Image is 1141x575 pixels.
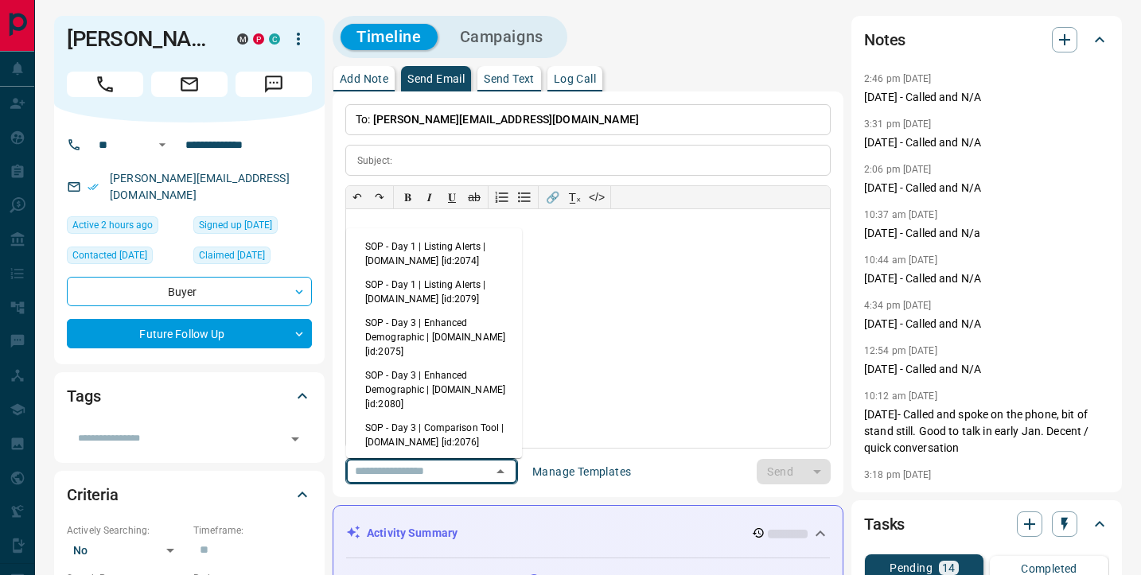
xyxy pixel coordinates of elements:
[864,300,932,311] p: 4:34 pm [DATE]
[491,186,513,208] button: Numbered list
[199,217,272,233] span: Signed up [DATE]
[193,247,312,269] div: Tue Jun 25 2019
[448,191,456,204] span: 𝐔
[346,235,522,273] li: SOP - Day 1 | Listing Alerts | [DOMAIN_NAME] [id:2074]
[346,454,522,492] li: SOP - Day 3 | Comparison Tool | [DOMAIN_NAME] [id:2081]
[345,104,831,135] p: To:
[346,311,522,363] li: SOP - Day 3 | Enhanced Demographic | [DOMAIN_NAME] [id:2075]
[341,24,438,50] button: Timeline
[346,519,830,548] div: Activity Summary
[67,247,185,269] div: Tue Apr 29 2025
[368,186,391,208] button: ↷
[864,270,1109,287] p: [DATE] - Called and N/A
[864,73,932,84] p: 2:46 pm [DATE]
[489,460,512,483] button: Close
[864,118,932,130] p: 3:31 pm [DATE]
[284,428,306,450] button: Open
[67,383,100,409] h2: Tags
[864,209,937,220] p: 10:37 am [DATE]
[110,172,290,201] a: [PERSON_NAME][EMAIL_ADDRESS][DOMAIN_NAME]
[554,73,596,84] p: Log Call
[864,164,932,175] p: 2:06 pm [DATE]
[67,482,119,507] h2: Criteria
[864,469,932,480] p: 3:18 pm [DATE]
[67,377,312,415] div: Tags
[153,135,172,154] button: Open
[72,247,147,263] span: Contacted [DATE]
[67,523,185,538] p: Actively Searching:
[357,153,392,168] p: Subject:
[586,186,608,208] button: </>
[757,459,831,484] div: split button
[373,113,639,126] span: [PERSON_NAME][EMAIL_ADDRESS][DOMAIN_NAME]
[468,191,481,204] s: ab
[864,361,1109,378] p: [DATE] - Called and N/A
[463,186,485,208] button: ab
[513,186,535,208] button: Bullet list
[1021,563,1077,574] p: Completed
[346,416,522,454] li: SOP - Day 3 | Comparison Tool | [DOMAIN_NAME] [id:2076]
[864,505,1109,543] div: Tasks
[864,27,905,52] h2: Notes
[367,525,458,542] p: Activity Summary
[864,180,1109,196] p: [DATE] - Called and N/A
[419,186,441,208] button: 𝑰
[67,476,312,514] div: Criteria
[563,186,586,208] button: T̲ₓ
[864,316,1109,332] p: [DATE] - Called and N/A
[67,538,185,563] div: No
[407,73,465,84] p: Send Email
[67,216,185,239] div: Wed Aug 13 2025
[396,186,419,208] button: 𝐁
[269,33,280,45] div: condos.ca
[864,21,1109,59] div: Notes
[346,273,522,311] li: SOP - Day 1 | Listing Alerts | [DOMAIN_NAME] [id:2079]
[88,181,99,192] svg: Email Verified
[72,217,153,233] span: Active 2 hours ago
[864,406,1109,457] p: [DATE]- Called and spoke on the phone, bit of stand still. Good to talk in early Jan. Decent / qu...
[864,254,937,266] p: 10:44 am [DATE]
[199,247,265,263] span: Claimed [DATE]
[346,186,368,208] button: ↶
[864,390,937,402] p: 10:12 am [DATE]
[236,72,312,97] span: Message
[441,186,463,208] button: 𝐔
[864,345,937,356] p: 12:54 pm [DATE]
[253,33,264,45] div: property.ca
[541,186,563,208] button: 🔗
[864,511,905,537] h2: Tasks
[193,216,312,239] div: Tue Jun 25 2019
[67,319,312,348] div: Future Follow Up
[340,73,388,84] p: Add Note
[864,134,1109,151] p: [DATE] - Called and N/A
[484,73,535,84] p: Send Text
[523,459,641,484] button: Manage Templates
[890,562,933,573] p: Pending
[67,26,213,52] h1: [PERSON_NAME]
[67,277,312,306] div: Buyer
[864,89,1109,106] p: [DATE] - Called and N/A
[67,72,143,97] span: Call
[193,523,312,538] p: Timeframe:
[864,225,1109,242] p: [DATE] - Called and N/a
[444,24,559,50] button: Campaigns
[151,72,228,97] span: Email
[237,33,248,45] div: mrloft.ca
[942,562,956,573] p: 14
[346,363,522,416] li: SOP - Day 3 | Enhanced Demographic | [DOMAIN_NAME] [id:2080]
